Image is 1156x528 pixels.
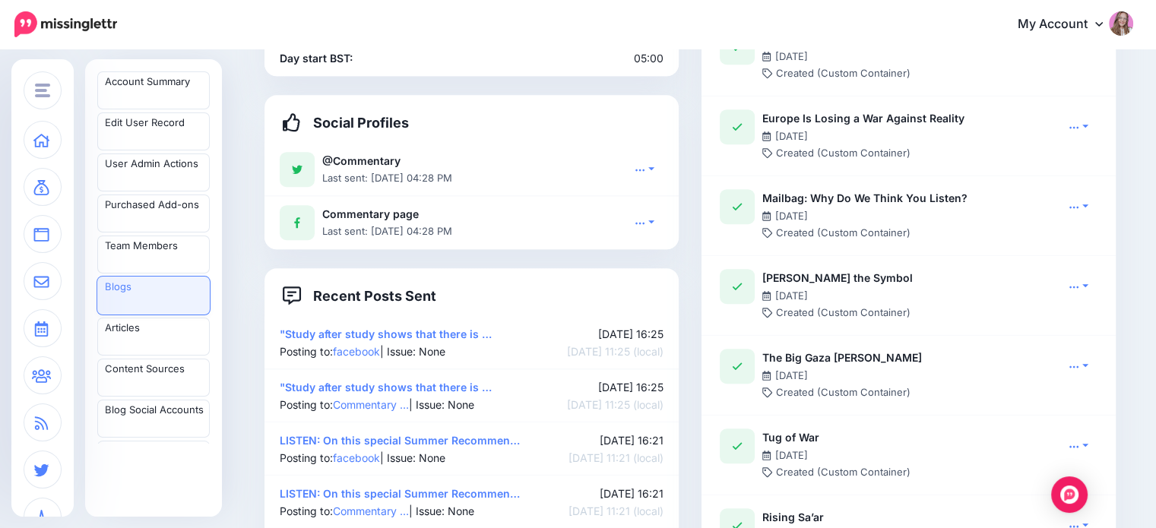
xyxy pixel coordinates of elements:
[540,502,675,520] div: [DATE] 11:21 (local)
[283,113,409,131] h4: Social Profiles
[333,398,409,411] a: Commentary …
[97,71,210,109] a: Account Summary
[540,325,675,343] div: [DATE] 16:25
[540,343,675,360] div: [DATE] 11:25 (local)
[97,112,210,150] a: Edit User Record
[322,154,401,167] b: @Commentary
[268,502,540,520] div: Posting to: | Issue: None
[322,223,460,239] li: Last sent: [DATE] 04:28 PM
[762,463,918,480] li: Created (Custom Container)
[472,49,676,67] div: 05:00
[762,351,922,364] b: The Big Gaza [PERSON_NAME]
[35,84,50,97] img: menu.png
[540,449,675,466] div: [DATE] 11:21 (local)
[280,434,520,447] a: LISTEN: On this special Summer Recommen…
[333,451,380,464] a: facebook
[1002,6,1133,43] a: My Account
[97,400,210,438] a: Blog Social Accounts
[97,318,210,356] a: Articles
[762,511,824,523] b: Rising Sa’ar
[268,449,540,466] div: Posting to: | Issue: None
[97,441,210,479] a: Blog Branding Templates
[283,286,436,305] h4: Recent Posts Sent
[280,381,492,394] a: "Study after study shows that there is …
[540,432,675,449] div: [DATE] 16:21
[762,384,918,400] li: Created (Custom Container)
[762,48,815,65] li: [DATE]
[280,327,492,340] a: "Study after study shows that there is …
[333,504,409,517] a: Commentary …
[97,277,210,315] a: Blogs
[762,367,815,384] li: [DATE]
[322,207,419,220] b: Commentary page
[97,359,210,397] a: Content Sources
[762,65,918,81] li: Created (Custom Container)
[97,194,210,232] a: Purchased Add-ons
[268,396,540,413] div: Posting to: | Issue: None
[762,271,913,284] b: [PERSON_NAME] the Symbol
[540,396,675,413] div: [DATE] 11:25 (local)
[280,487,520,500] a: LISTEN: On this special Summer Recommen…
[762,207,815,224] li: [DATE]
[322,169,460,186] li: Last sent: [DATE] 04:28 PM
[762,224,918,241] li: Created (Custom Container)
[762,447,815,463] li: [DATE]
[540,378,675,396] div: [DATE] 16:25
[1051,476,1088,513] div: Open Intercom Messenger
[280,52,353,65] b: Day start BST:
[762,304,918,321] li: Created (Custom Container)
[540,485,675,502] div: [DATE] 16:21
[14,11,117,37] img: Missinglettr
[762,112,964,125] b: Europe Is Losing a War Against Reality
[97,153,210,191] a: User Admin Actions
[268,343,540,360] div: Posting to: | Issue: None
[762,144,918,161] li: Created (Custom Container)
[762,287,815,304] li: [DATE]
[762,191,968,204] b: Mailbag: Why Do We Think You Listen?
[333,345,380,358] a: facebook
[97,236,210,273] a: Team Members
[762,431,819,444] b: Tug of War
[762,128,815,144] li: [DATE]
